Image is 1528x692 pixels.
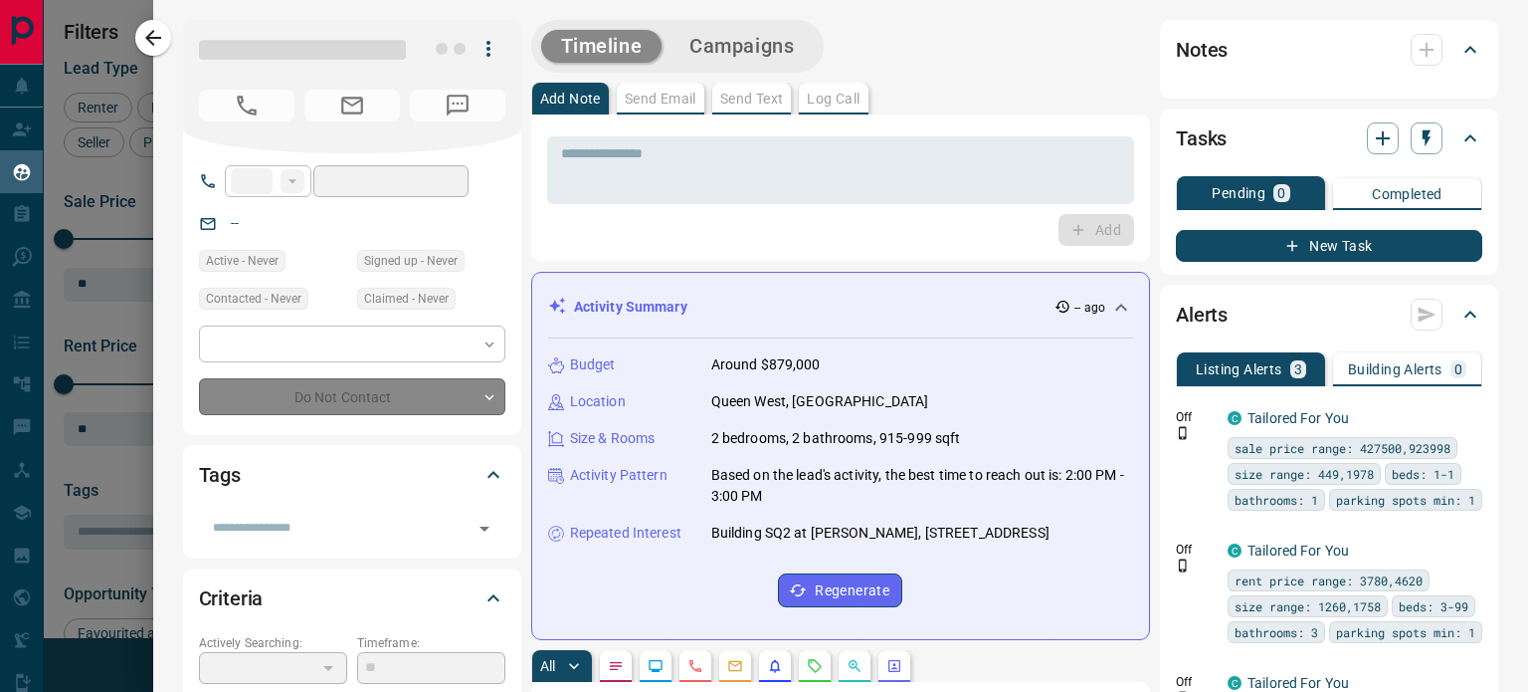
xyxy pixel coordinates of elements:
h2: Tasks [1176,122,1227,154]
div: Alerts [1176,291,1482,339]
span: Signed up - Never [364,251,458,271]
svg: Emails [727,658,743,674]
p: Actively Searching: [199,634,347,652]
div: Criteria [199,575,505,622]
span: sale price range: 427500,923998 [1235,438,1450,458]
span: parking spots min: 1 [1336,490,1475,510]
p: Off [1176,673,1216,691]
p: 2 bedrooms, 2 bathrooms, 915-999 sqft [711,428,961,449]
p: Pending [1212,186,1265,200]
p: Based on the lead's activity, the best time to reach out is: 2:00 PM - 3:00 PM [711,465,1133,507]
span: parking spots min: 1 [1336,622,1475,642]
p: Building Alerts [1348,362,1442,376]
svg: Calls [687,658,703,674]
h2: Tags [199,459,241,491]
p: Completed [1372,187,1442,201]
p: -- ago [1074,299,1105,317]
span: beds: 1-1 [1392,464,1454,484]
div: Do Not Contact [199,378,505,415]
span: Active - Never [206,251,279,271]
span: size range: 449,1978 [1235,464,1374,484]
span: bathrooms: 1 [1235,490,1318,510]
div: Tasks [1176,115,1482,162]
h2: Notes [1176,34,1228,66]
svg: Opportunities [847,658,862,674]
div: condos.ca [1228,676,1241,690]
p: Budget [570,354,616,375]
p: 0 [1277,186,1285,200]
svg: Agent Actions [886,658,902,674]
div: Tags [199,451,505,499]
button: New Task [1176,230,1482,262]
p: Timeframe: [357,634,505,652]
h2: Criteria [199,582,264,614]
div: Notes [1176,26,1482,74]
button: Campaigns [669,30,814,63]
svg: Push Notification Only [1176,559,1190,573]
p: All [540,659,556,673]
svg: Notes [608,658,624,674]
svg: Lead Browsing Activity [648,658,664,674]
p: Around $879,000 [711,354,821,375]
button: Regenerate [778,574,902,607]
p: Off [1176,541,1216,559]
a: Tailored For You [1247,675,1349,691]
p: 0 [1454,362,1462,376]
p: Listing Alerts [1196,362,1282,376]
div: condos.ca [1228,411,1241,425]
a: -- [231,215,239,231]
p: Activity Pattern [570,465,668,486]
p: Location [570,391,626,412]
svg: Requests [807,658,823,674]
p: Activity Summary [574,297,687,318]
button: Timeline [541,30,663,63]
a: Tailored For You [1247,410,1349,426]
div: Activity Summary-- ago [548,289,1133,326]
span: Claimed - Never [364,289,449,309]
span: Contacted - Never [206,289,301,309]
span: bathrooms: 3 [1235,622,1318,642]
p: Size & Rooms [570,428,656,449]
span: No Email [304,90,400,121]
p: Repeated Interest [570,523,681,544]
span: rent price range: 3780,4620 [1235,571,1423,590]
span: No Number [410,90,505,121]
a: Tailored For You [1247,543,1349,559]
p: 3 [1294,362,1302,376]
span: No Number [199,90,294,121]
p: Queen West, [GEOGRAPHIC_DATA] [711,391,929,412]
button: Open [471,515,498,543]
h2: Alerts [1176,299,1228,331]
div: condos.ca [1228,544,1241,558]
svg: Listing Alerts [767,658,783,674]
span: beds: 3-99 [1399,596,1468,616]
p: Add Note [540,92,601,106]
p: Building SQ2 at [PERSON_NAME], [STREET_ADDRESS] [711,523,1050,544]
svg: Push Notification Only [1176,426,1190,440]
span: size range: 1260,1758 [1235,596,1381,616]
p: Off [1176,408,1216,426]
